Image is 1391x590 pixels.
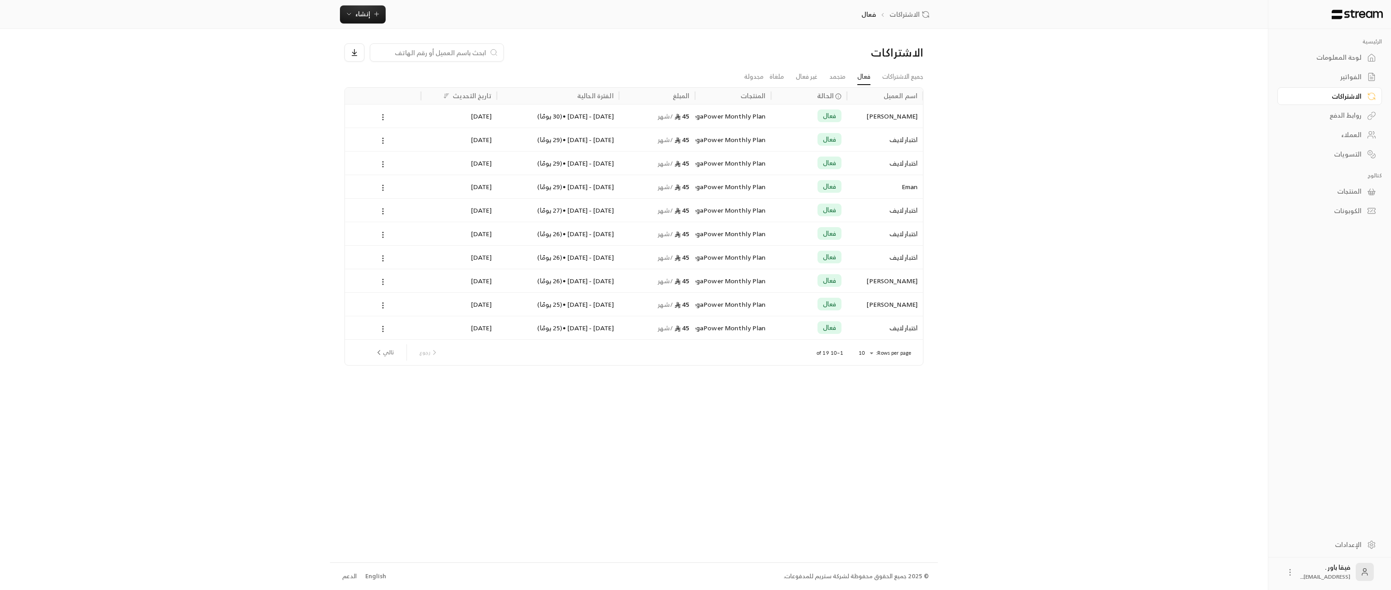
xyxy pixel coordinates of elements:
[625,128,690,151] div: 45
[502,105,614,128] div: [DATE] - [DATE] • ( 30 يومًا )
[426,246,492,269] div: [DATE]
[625,293,690,316] div: 45
[823,276,837,285] span: فعال
[823,111,837,120] span: فعال
[502,293,614,316] div: [DATE] - [DATE] • ( 25 يومًا )
[1300,572,1350,581] span: [EMAIL_ADDRESS]....
[744,69,764,85] a: مجدولة
[1289,150,1362,159] div: التسويات
[1277,126,1382,144] a: العملاء
[426,175,492,198] div: [DATE]
[852,293,918,316] div: [PERSON_NAME]
[823,182,837,191] span: فعال
[441,90,452,101] button: Sort
[701,128,766,151] div: VegaPower Monthly Plan
[852,316,918,339] div: اختبار لايف
[376,48,486,57] input: ابحث باسم العميل أو رقم الهاتف
[355,8,370,19] span: إنشاء
[1289,92,1362,101] div: الاشتراكات
[823,229,837,238] span: فعال
[625,199,690,222] div: 45
[861,10,876,19] p: فعال
[502,246,614,269] div: [DATE] - [DATE] • ( 26 يومًا )
[884,90,918,101] div: اسم العميل
[658,134,674,145] span: / شهر
[658,157,674,169] span: / شهر
[854,347,876,359] div: 10
[852,152,918,175] div: اختبار لايف
[852,175,918,198] div: Eman
[1277,107,1382,124] a: روابط الدفع
[625,269,690,292] div: 45
[889,10,932,19] a: الاشتراكات
[852,199,918,222] div: اختبار لايف
[1277,87,1382,105] a: الاشتراكات
[658,181,674,192] span: / شهر
[1277,49,1382,67] a: لوحة المعلومات
[701,269,766,292] div: VegaPower Monthly Plan
[882,69,923,85] a: جميع الاشتراكات
[1277,536,1382,553] a: الإعدادات
[701,199,766,222] div: VegaPower Monthly Plan
[502,128,614,151] div: [DATE] - [DATE] • ( 29 يومًا )
[823,205,837,214] span: فعال
[502,152,614,175] div: [DATE] - [DATE] • ( 29 يومًا )
[1331,10,1384,19] img: Logo
[365,572,386,581] div: English
[625,152,690,175] div: 45
[1289,187,1362,196] div: المنتجات
[1289,111,1362,120] div: روابط الدفع
[770,69,784,85] a: ملغاة
[625,175,690,198] div: 45
[823,252,837,262] span: فعال
[701,105,766,128] div: VegaPower Monthly Plan
[1277,145,1382,163] a: التسويات
[658,205,674,216] span: / شهر
[1289,130,1362,139] div: العملاء
[426,105,492,128] div: [DATE]
[829,69,846,85] a: متجمد
[371,345,397,360] button: next page
[426,152,492,175] div: [DATE]
[658,228,674,239] span: / شهر
[577,90,614,101] div: الفترة الحالية
[701,246,766,269] div: VegaPower Monthly Plan
[625,222,690,245] div: 45
[817,91,834,100] span: الحالة
[625,246,690,269] div: 45
[502,199,614,222] div: [DATE] - [DATE] • ( 27 يومًا )
[339,568,359,585] a: الدعم
[658,275,674,286] span: / شهر
[852,222,918,245] div: اختبار لايف
[701,175,766,198] div: VegaPower Monthly Plan
[823,158,837,167] span: فعال
[785,45,923,60] div: الاشتراكات
[1277,68,1382,86] a: الفواتير
[502,269,614,292] div: [DATE] - [DATE] • ( 26 يومًا )
[1289,206,1362,215] div: الكوبونات
[1289,72,1362,81] div: الفواتير
[625,105,690,128] div: 45
[741,90,765,101] div: المنتجات
[701,316,766,339] div: VegaPower Monthly Plan
[1277,172,1382,179] p: كتالوج
[1289,540,1362,549] div: الإعدادات
[1277,202,1382,220] a: الكوبونات
[852,128,918,151] div: اختبار لايف
[701,293,766,316] div: VegaPower Monthly Plan
[502,316,614,339] div: [DATE] - [DATE] • ( 25 يومًا )
[673,90,690,101] div: المبلغ
[823,135,837,144] span: فعال
[658,322,674,333] span: / شهر
[876,349,911,357] p: Rows per page:
[817,349,843,357] p: 1–10 of 19
[861,10,932,19] nav: breadcrumb
[823,323,837,332] span: فعال
[658,252,674,263] span: / شهر
[1289,53,1362,62] div: لوحة المعلومات
[857,69,870,85] a: فعال
[426,269,492,292] div: [DATE]
[796,69,817,85] a: غير فعال
[426,128,492,151] div: [DATE]
[426,293,492,316] div: [DATE]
